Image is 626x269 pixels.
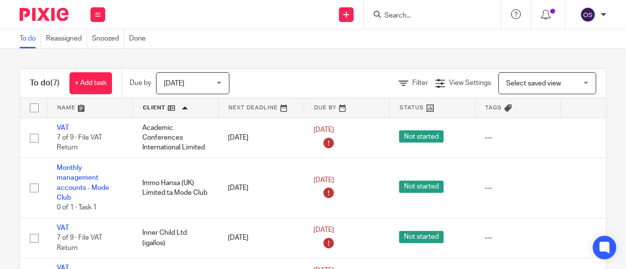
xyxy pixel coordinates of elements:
[133,158,218,218] td: Immo Hansa (UK) Limited ta Mode Club
[46,29,87,48] a: Reassigned
[20,29,41,48] a: To do
[485,133,551,143] div: ---
[20,8,68,21] img: Pixie
[218,218,304,258] td: [DATE]
[313,227,334,233] span: [DATE]
[133,118,218,158] td: Academic Conferences International Limited
[130,78,151,88] p: Due by
[218,118,304,158] td: [DATE]
[57,165,109,201] a: Monthly management accounts - Mode Club
[69,72,112,94] a: + Add task
[399,130,444,143] span: Not started
[506,80,561,87] span: Select saved view
[383,12,471,21] input: Search
[399,181,444,193] span: Not started
[129,29,151,48] a: Done
[30,78,60,88] h1: To do
[57,134,102,151] span: 7 of 9 · File VAT Return
[449,80,491,86] span: View Settings
[164,80,184,87] span: [DATE]
[57,234,102,251] span: 7 of 9 · File VAT Return
[57,225,69,231] a: VAT
[133,218,218,258] td: Inner Child Ltd (igallos)
[313,126,334,133] span: [DATE]
[218,158,304,218] td: [DATE]
[485,105,502,110] span: Tags
[580,7,596,22] img: svg%3E
[313,177,334,184] span: [DATE]
[485,183,551,193] div: ---
[399,231,444,243] span: Not started
[57,124,69,131] a: VAT
[50,79,60,87] span: (7)
[92,29,124,48] a: Snoozed
[412,80,428,86] span: Filter
[485,233,551,243] div: ---
[57,204,97,211] span: 0 of 1 · Task 1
